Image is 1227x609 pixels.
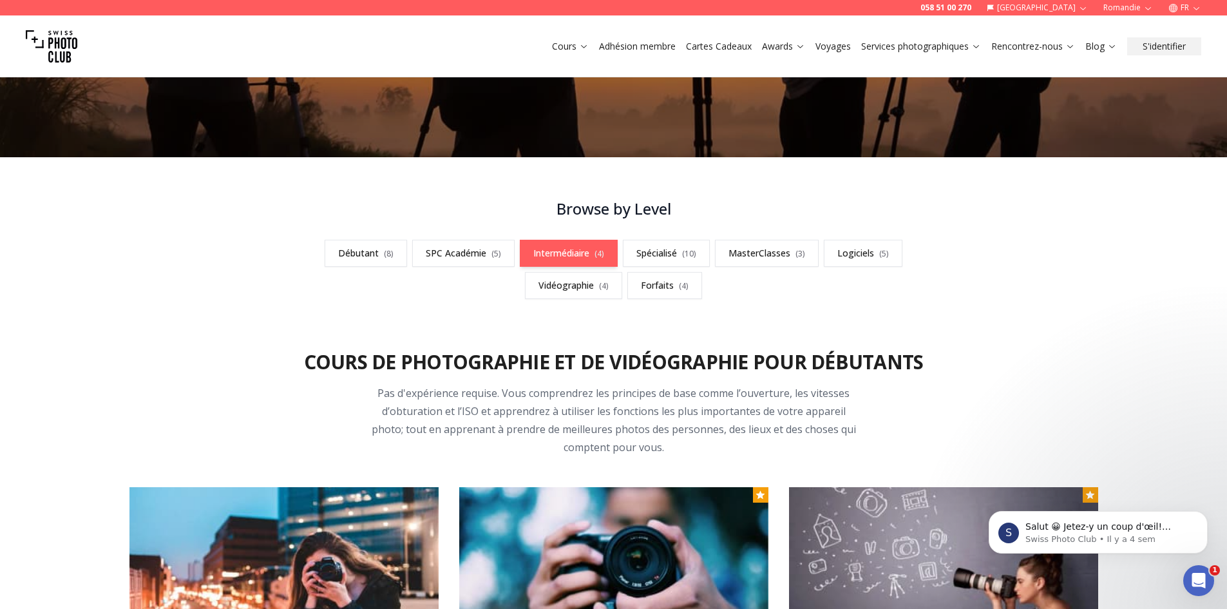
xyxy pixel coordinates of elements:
[520,240,618,267] a: Intermédiaire(4)
[986,37,1080,55] button: Rencontrez-nous
[879,248,889,259] span: ( 5 )
[547,37,594,55] button: Cours
[623,240,710,267] a: Spécialisé(10)
[681,37,757,55] button: Cartes Cadeaux
[1080,37,1122,55] button: Blog
[991,40,1075,53] a: Rencontrez-nous
[1127,37,1201,55] button: S'identifier
[491,248,501,259] span: ( 5 )
[294,198,933,219] h3: Browse by Level
[762,40,805,53] a: Awards
[1210,565,1220,575] span: 1
[757,37,810,55] button: Awards
[552,40,589,53] a: Cours
[384,248,394,259] span: ( 8 )
[627,272,702,299] a: Forfaits(4)
[325,240,407,267] a: Débutant(8)
[856,37,986,55] button: Services photographiques
[1085,40,1117,53] a: Blog
[810,37,856,55] button: Voyages
[920,3,971,13] a: 058 51 00 270
[599,280,609,291] span: ( 4 )
[824,240,902,267] a: Logiciels(5)
[795,248,805,259] span: ( 3 )
[26,21,77,72] img: Swiss photo club
[412,240,515,267] a: SPC Académie(5)
[525,272,622,299] a: Vidéographie(4)
[594,248,604,259] span: ( 4 )
[304,351,924,374] h2: Cours de photographie et de vidéographie pour débutants
[679,280,689,291] span: ( 4 )
[969,484,1227,574] iframe: Intercom notifications message
[815,40,851,53] a: Voyages
[594,37,681,55] button: Adhésion membre
[686,40,752,53] a: Cartes Cadeaux
[682,248,696,259] span: ( 10 )
[715,240,819,267] a: MasterClasses(3)
[861,40,981,53] a: Services photographiques
[372,386,856,454] span: Pas d'expérience requise. Vous comprendrez les principes de base comme l’ouverture, les vitesses ...
[1183,565,1214,596] iframe: Intercom live chat
[599,40,676,53] a: Adhésion membre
